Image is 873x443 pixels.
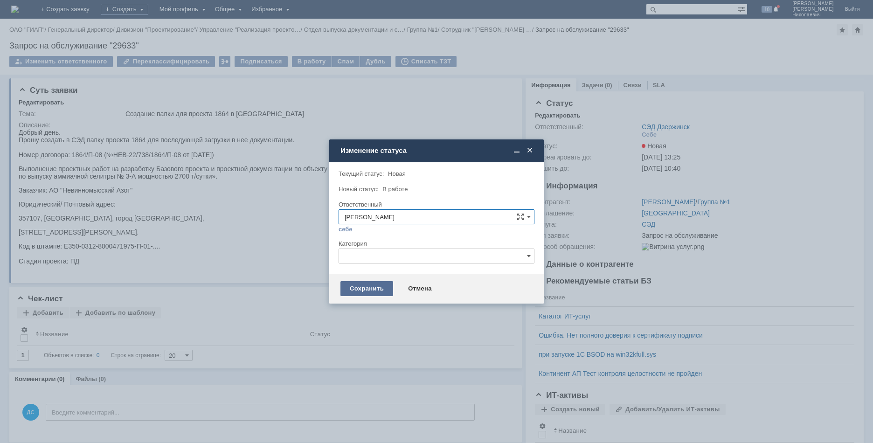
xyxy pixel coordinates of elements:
[339,241,533,247] div: Категория
[388,170,406,177] span: Новая
[339,201,533,208] div: Ответственный
[382,186,408,193] span: В работе
[339,170,384,177] label: Текущий статус:
[340,146,534,155] div: Изменение статуса
[517,213,524,221] span: Сложная форма
[512,146,521,155] span: Свернуть (Ctrl + M)
[339,226,353,233] a: себе
[525,146,534,155] span: Закрыть
[339,186,379,193] label: Новый статус:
